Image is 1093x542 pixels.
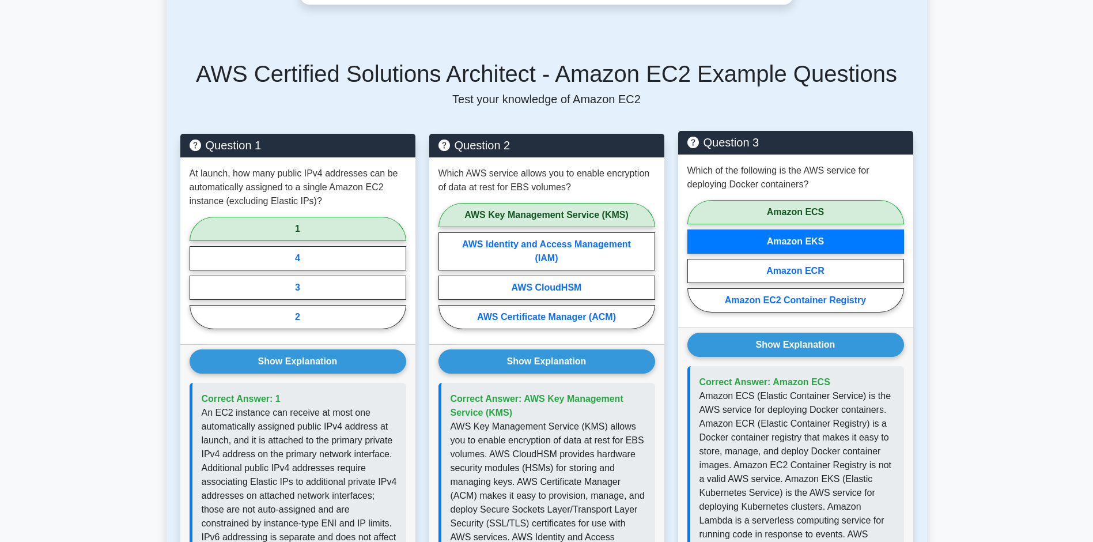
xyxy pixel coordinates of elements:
label: 2 [190,305,406,329]
p: At launch, how many public IPv4 addresses can be automatically assigned to a single Amazon EC2 in... [190,167,406,208]
label: Amazon EC2 Container Registry [687,288,904,313]
label: 1 [190,217,406,241]
h5: Question 3 [687,135,904,149]
span: Correct Answer: 1 [202,394,281,404]
h5: AWS Certified Solutions Architect - Amazon EC2 Example Questions [180,60,913,88]
label: Amazon ECR [687,259,904,283]
label: AWS Key Management Service (KMS) [438,203,655,227]
p: Which of the following is the AWS service for deploying Docker containers? [687,164,904,191]
span: Correct Answer: AWS Key Management Service (KMS) [451,394,623,417]
label: AWS Certificate Manager (ACM) [438,305,655,329]
span: Correct Answer: Amazon ECS [699,377,830,387]
h5: Question 1 [190,138,406,152]
label: 3 [190,276,406,300]
label: Amazon EKS [687,229,904,254]
label: AWS Identity and Access Management (IAM) [438,232,655,270]
label: AWS CloudHSM [438,276,655,300]
h5: Question 2 [438,138,655,152]
label: Amazon ECS [687,200,904,224]
p: Test your knowledge of Amazon EC2 [180,92,913,106]
button: Show Explanation [438,349,655,374]
button: Show Explanation [190,349,406,374]
p: Which AWS service allows you to enable encryption of data at rest for EBS volumes? [438,167,655,194]
label: 4 [190,246,406,270]
button: Show Explanation [687,333,904,357]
